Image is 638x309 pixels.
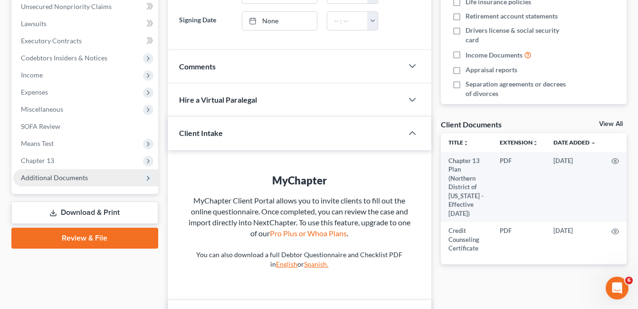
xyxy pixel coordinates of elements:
[463,140,469,146] i: unfold_more
[304,260,328,268] a: Spanish.
[13,118,158,135] a: SOFA Review
[546,222,604,257] td: [DATE]
[270,229,347,238] a: Pro Plus or Whoa Plans
[179,95,257,104] span: Hire a Virtual Paralegal
[21,19,47,28] span: Lawsuits
[553,139,596,146] a: Date Added expand_more
[189,196,410,238] span: MyChapter Client Portal allows you to invite clients to fill out the online questionnaire. Once c...
[13,15,158,32] a: Lawsuits
[179,62,216,71] span: Comments
[21,174,88,182] span: Additional Documents
[174,11,237,30] label: Signing Date
[500,139,538,146] a: Extensionunfold_more
[546,152,604,222] td: [DATE]
[242,12,317,30] a: None
[599,121,623,127] a: View All
[21,54,107,62] span: Codebtors Insiders & Notices
[466,79,572,98] span: Separation agreements or decrees of divorces
[466,65,517,75] span: Appraisal reports
[492,222,546,257] td: PDF
[327,12,368,30] input: -- : --
[21,2,112,10] span: Unsecured Nonpriority Claims
[466,26,572,45] span: Drivers license & social security card
[441,222,492,257] td: Credit Counseling Certificate
[492,152,546,222] td: PDF
[11,202,158,224] a: Download & Print
[606,277,628,299] iframe: Intercom live chat
[625,277,633,284] span: 6
[187,250,412,269] p: You can also download a full Debtor Questionnaire and Checklist PDF in or
[21,139,54,147] span: Means Test
[21,71,43,79] span: Income
[179,128,223,137] span: Client Intake
[590,140,596,146] i: expand_more
[21,122,60,130] span: SOFA Review
[276,260,297,268] a: English
[466,50,523,60] span: Income Documents
[21,105,63,113] span: Miscellaneous
[533,140,538,146] i: unfold_more
[187,173,412,188] div: MyChapter
[466,11,558,21] span: Retirement account statements
[21,156,54,164] span: Chapter 13
[441,152,492,222] td: Chapter 13 Plan (Northern District of [US_STATE] - Effective [DATE])
[441,119,502,129] div: Client Documents
[21,88,48,96] span: Expenses
[11,228,158,249] a: Review & File
[21,37,82,45] span: Executory Contracts
[448,139,469,146] a: Titleunfold_more
[13,32,158,49] a: Executory Contracts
